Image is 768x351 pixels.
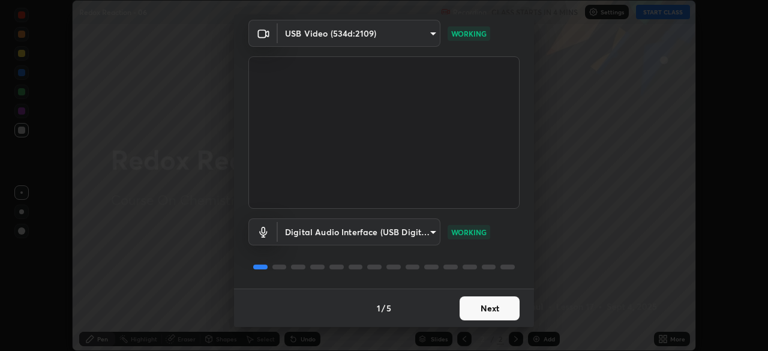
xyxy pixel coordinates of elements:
h4: 5 [386,302,391,314]
p: WORKING [451,28,487,39]
p: WORKING [451,227,487,238]
h4: 1 [377,302,380,314]
h4: / [382,302,385,314]
div: USB Video (534d:2109) [278,20,440,47]
div: USB Video (534d:2109) [278,218,440,245]
button: Next [460,296,520,320]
